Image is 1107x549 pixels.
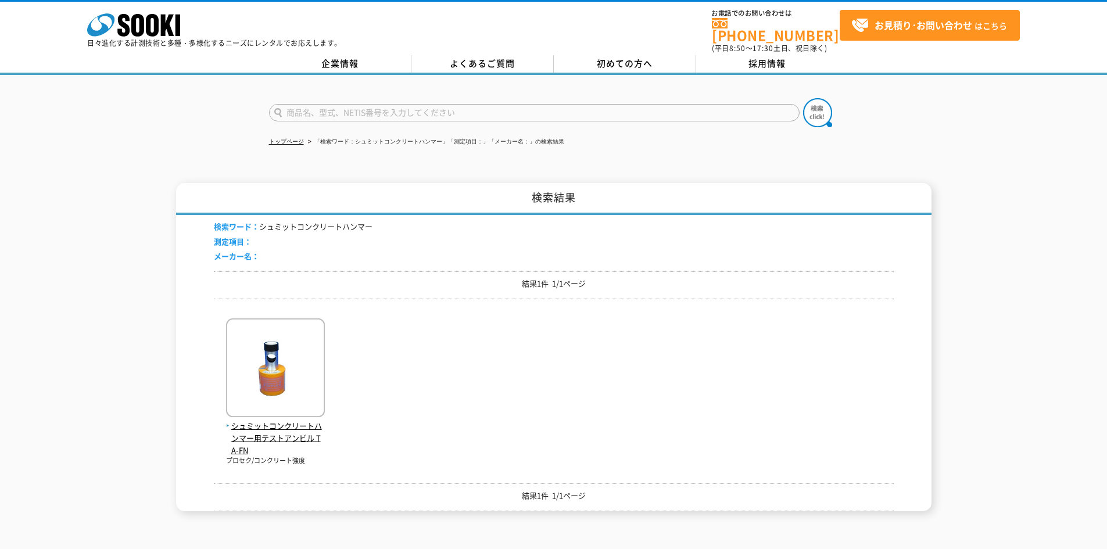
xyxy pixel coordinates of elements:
[729,43,746,53] span: 8:50
[306,136,564,148] li: 「検索ワード：シュミットコンクリートハンマー」「測定項目：」「メーカー名：」の検索結果
[226,318,325,420] img: TA-FN
[411,55,554,73] a: よくあるご質問
[269,104,800,121] input: 商品名、型式、NETIS番号を入力してください
[226,408,325,456] a: シュミットコンクリートハンマー用テストアンビル TA-FN
[753,43,773,53] span: 17:30
[226,420,325,456] span: シュミットコンクリートハンマー用テストアンビル TA-FN
[214,221,372,233] li: シュミットコンクリートハンマー
[214,250,259,261] span: メーカー名：
[851,17,1007,34] span: はこちら
[87,40,342,46] p: 日々進化する計測技術と多種・多様化するニーズにレンタルでお応えします。
[712,10,840,17] span: お電話でのお問い合わせは
[214,236,252,247] span: 測定項目：
[214,278,894,290] p: 結果1件 1/1ページ
[214,490,894,502] p: 結果1件 1/1ページ
[803,98,832,127] img: btn_search.png
[269,138,304,145] a: トップページ
[554,55,696,73] a: 初めての方へ
[840,10,1020,41] a: お見積り･お問い合わせはこちら
[712,18,840,42] a: [PHONE_NUMBER]
[696,55,839,73] a: 採用情報
[269,55,411,73] a: 企業情報
[214,221,259,232] span: 検索ワード：
[875,18,972,32] strong: お見積り･お問い合わせ
[597,57,653,70] span: 初めての方へ
[712,43,827,53] span: (平日 ～ 土日、祝日除く)
[226,456,325,466] p: プロセク/コンクリート強度
[176,183,932,215] h1: 検索結果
